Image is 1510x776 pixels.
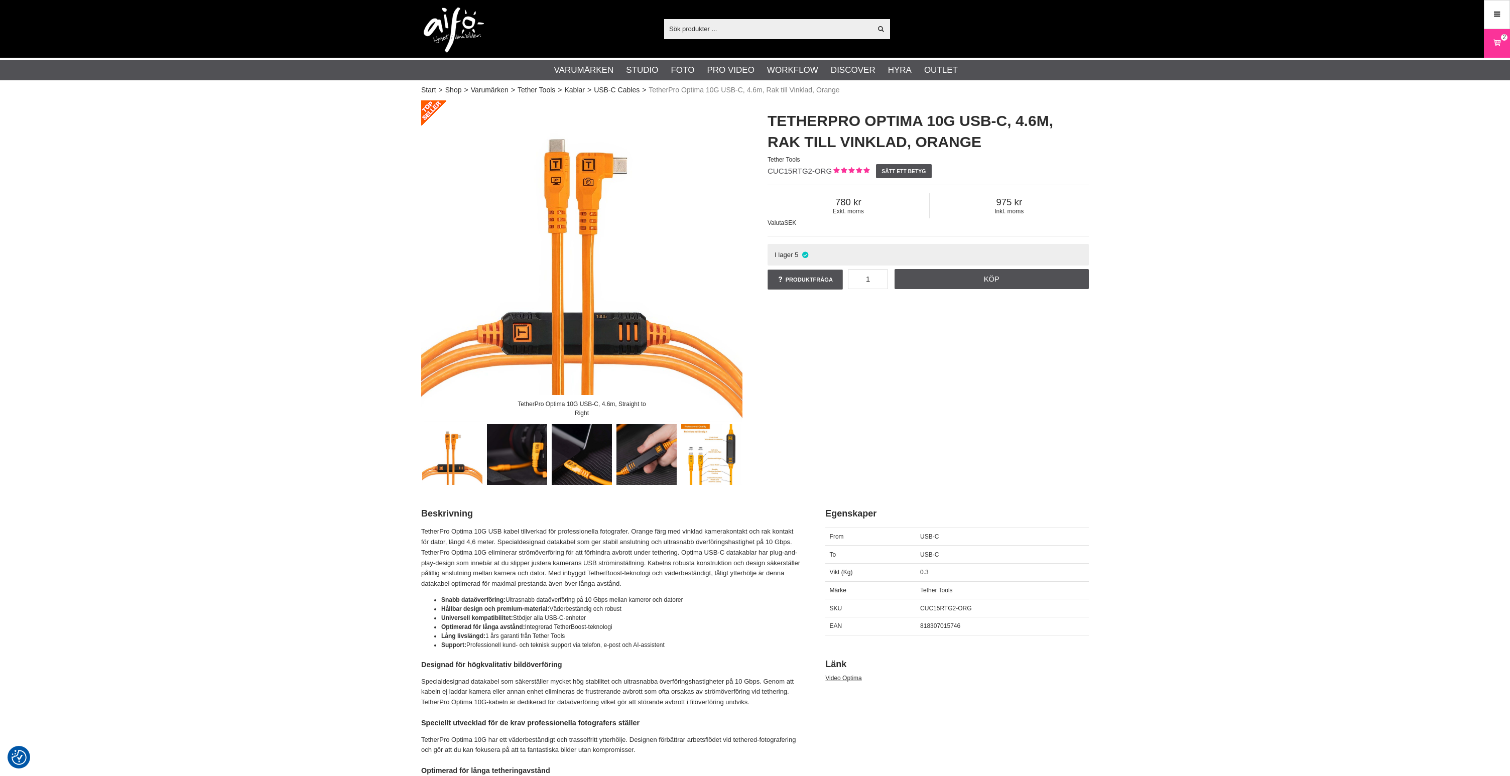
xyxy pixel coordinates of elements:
[554,64,614,77] a: Varumärken
[564,85,584,95] a: Kablar
[421,660,800,670] h4: Designad för högkvalitativ bildöverföring
[421,735,800,756] p: TetherPro Optima 10G har ett väderbeständigt och trasselfritt ytterhölje. Designen förbättrar arb...
[768,208,929,215] span: Exkl. moms
[441,641,466,649] strong: Support:
[830,533,844,540] span: From
[471,85,509,95] a: Varumärken
[895,269,1089,289] a: Köp
[441,614,513,621] strong: Universell kompatibilitet:
[664,21,871,36] input: Sök produkter ...
[920,551,939,558] span: USB-C
[876,164,932,178] a: Sätt ett betyg
[441,613,800,622] li: Stödjer alla USB-C-enheter
[441,604,800,613] li: Väderbeständig och robust
[12,750,27,765] img: Revisit consent button
[518,85,555,95] a: Tether Tools
[441,605,549,612] strong: Hållbar design och premium-material:
[421,718,800,728] h4: Speciellt utvecklad för de krav professionella fotografers ställer
[832,166,869,177] div: Kundbetyg: 5.00
[831,64,875,77] a: Discover
[441,622,800,631] li: Integrerad TetherBoost-teknologi
[441,632,485,639] strong: Lång livslängd:
[594,85,640,95] a: USB-C Cables
[649,85,839,95] span: TetherPro Optima 10G USB-C, 4.6m, Rak till Vinklad, Orange
[795,251,798,258] span: 5
[464,85,468,95] span: >
[920,569,929,576] span: 0.3
[421,85,436,95] a: Start
[421,100,742,422] img: TetherPro Optima 10G USB-C, 4.6m, Straight to Right
[441,596,506,603] strong: Snabb dataöverföring:
[552,424,612,485] img: Built specifically for high-quality image transfers
[768,156,800,163] span: Tether Tools
[501,395,662,422] div: TetherPro Optima 10G USB-C, 4.6m, Straight to Right
[439,85,443,95] span: >
[768,197,929,208] span: 780
[930,208,1089,215] span: Inkl. moms
[768,167,832,175] span: CUC15RTG2-ORG
[784,219,796,226] span: SEK
[825,507,1089,520] h2: Egenskaper
[616,424,677,485] img: Built-in TetherBoost technology
[775,251,793,258] span: I lager
[671,64,694,77] a: Foto
[920,533,939,540] span: USB-C
[445,85,462,95] a: Shop
[888,64,912,77] a: Hyra
[487,424,548,485] img: The right angle giving a good camera grip
[441,640,800,650] li: Professionell kund- och teknisk support via telefon, e-post och AI-assistent
[830,622,842,629] span: EAN
[924,64,958,77] a: Outlet
[441,595,800,604] li: Ultrasnabb dataöverföring på 10 Gbps mellan kameror och datorer
[920,587,952,594] span: Tether Tools
[830,587,846,594] span: Märke
[587,85,591,95] span: >
[441,631,800,640] li: 1 års garanti från Tether Tools
[12,748,27,766] button: Samtyckesinställningar
[1484,32,1509,55] a: 2
[920,622,960,629] span: 818307015746
[642,85,646,95] span: >
[830,569,853,576] span: Vikt (Kg)
[681,424,742,485] img: Long-Distance Tethering Reliability
[421,765,800,775] h4: Optimerad för långa tetheringavstånd
[767,64,818,77] a: Workflow
[830,605,842,612] span: SKU
[768,270,843,290] a: Produktfråga
[421,677,800,708] p: Specialdesignad datakabel som säkerställer mycket hög stabilitet och ultrasnabba överföringshasti...
[421,527,800,589] p: TetherPro Optima 10G USB kabel tillverkad för professionella fotografer. Orange färg med vinklad ...
[421,507,800,520] h2: Beskrivning
[424,8,484,53] img: logo.png
[768,219,784,226] span: Valuta
[422,424,483,485] img: TetherPro Optima 10G USB-C, 4.6m, Straight to Right
[830,551,836,558] span: To
[768,110,1089,153] h1: TetherPro Optima 10G USB-C, 4.6m, Rak till Vinklad, Orange
[441,623,525,630] strong: Optimerad för långa avstånd:
[825,658,1089,671] h2: Länk
[707,64,754,77] a: Pro Video
[626,64,658,77] a: Studio
[801,251,809,258] i: I lager
[825,675,862,682] a: Video Optima
[511,85,515,95] span: >
[558,85,562,95] span: >
[930,197,1089,208] span: 975
[1502,33,1506,42] span: 2
[920,605,971,612] span: CUC15RTG2-ORG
